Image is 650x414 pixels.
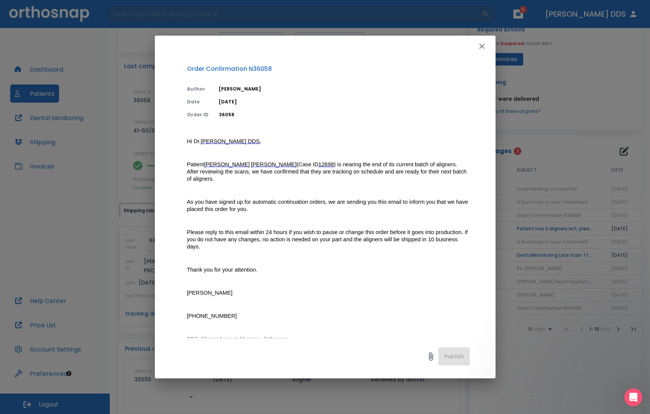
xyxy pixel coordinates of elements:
[187,229,469,250] span: Please reply to this email within 24 hours if you wish to pause or change this order before it go...
[296,161,318,167] span: (Case ID
[187,199,470,212] span: As you have signed up for automatic continuation orders, we are sending you this email to inform ...
[187,86,210,92] p: Author
[219,98,470,105] p: [DATE]
[318,161,334,168] a: 12698
[201,138,260,144] span: [PERSON_NAME] DDS
[219,86,470,92] p: [PERSON_NAME]
[204,161,250,168] a: [PERSON_NAME]
[187,138,201,144] span: Hi Dr.
[219,111,470,118] p: 36058
[187,161,204,167] span: Patient
[251,161,297,167] span: [PERSON_NAME]
[624,388,642,406] iframe: Intercom live chat
[204,161,250,167] span: [PERSON_NAME]
[187,111,210,118] p: Order ID
[187,267,258,273] span: Thank you for your attention.
[187,313,237,319] span: [PHONE_NUMBER]
[187,336,288,342] span: DDS, Clinical Account Manager, Orthosnap
[187,64,470,73] p: Order Confirmation N36058
[187,290,233,296] span: [PERSON_NAME]
[260,138,261,144] span: ,
[201,138,260,145] a: [PERSON_NAME] DDS
[187,98,210,105] p: Date
[187,161,468,182] span: ) is nearing the end of its current batch of aligners. After reviewing the scans, we have confirm...
[318,161,334,167] span: 12698
[251,161,297,168] a: [PERSON_NAME]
